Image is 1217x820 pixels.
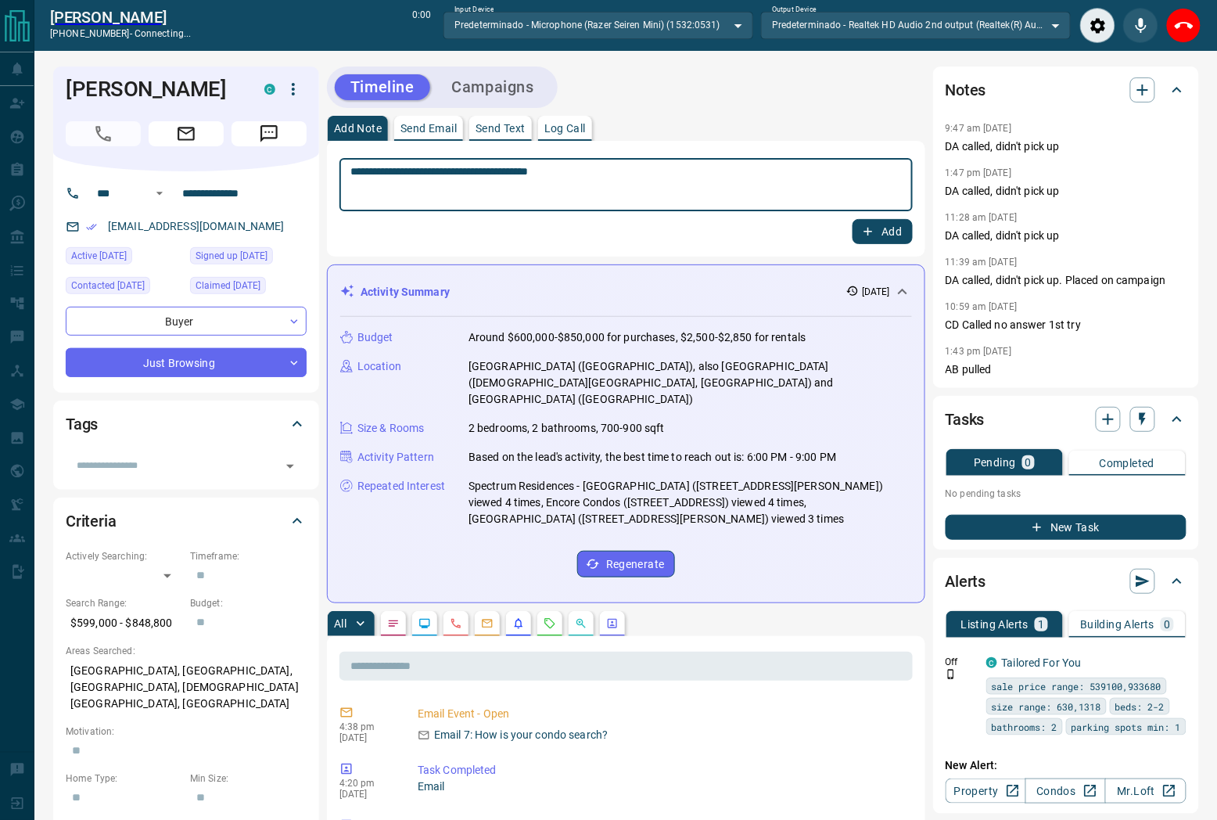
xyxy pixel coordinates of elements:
span: size range: 630,1318 [992,699,1101,714]
p: All [334,618,346,629]
label: Input Device [454,5,494,15]
span: Message [232,121,307,146]
p: [DATE] [339,789,394,800]
p: Search Range: [66,596,182,610]
svg: Requests [544,617,556,630]
p: 1 [1038,619,1044,630]
div: Alerts [946,563,1186,600]
a: Property [946,779,1026,804]
p: Completed [1100,458,1155,469]
div: Just Browsing [66,348,307,377]
button: Campaigns [436,74,550,100]
p: Areas Searched: [66,644,307,658]
svg: Listing Alerts [512,617,525,630]
div: Thu Oct 09 2025 [66,247,182,269]
a: Mr.Loft [1105,779,1186,804]
p: Log Call [544,123,586,134]
p: 4:38 pm [339,721,394,732]
p: Budget: [190,596,307,610]
p: Email 7: How is your condo search? [434,727,608,743]
div: End Call [1166,8,1201,43]
div: Notes [946,71,1186,109]
p: 11:28 am [DATE] [946,212,1018,223]
p: Send Text [476,123,526,134]
svg: Push Notification Only [946,669,957,680]
span: Call [66,121,141,146]
h1: [PERSON_NAME] [66,77,241,102]
p: DA called, didn't pick up [946,183,1186,200]
p: $599,000 - $848,800 [66,610,182,636]
div: condos.ca [986,657,997,668]
p: DA called, didn't pick up [946,228,1186,244]
p: Building Alerts [1080,619,1154,630]
div: Thu Oct 09 2025 [66,277,182,299]
p: 0 [1164,619,1170,630]
p: [DATE] [339,732,394,743]
p: 4:20 pm [339,778,394,789]
p: 10:59 am [DATE] [946,301,1018,312]
p: Send Email [400,123,457,134]
div: Tags [66,405,307,443]
p: [PHONE_NUMBER] - [50,27,191,41]
span: sale price range: 539100,933680 [992,678,1161,694]
span: Email [149,121,224,146]
h2: Criteria [66,509,117,534]
p: 2 bedrooms, 2 bathrooms, 700-900 sqft [468,420,665,437]
svg: Lead Browsing Activity [418,617,431,630]
p: Listing Alerts [961,619,1029,630]
div: Predeterminado - Microphone (Razer Seiren Mini) (1532:0531) [443,12,753,38]
div: Audio Settings [1080,8,1115,43]
p: Location [357,358,401,375]
p: New Alert: [946,757,1186,774]
label: Output Device [772,5,817,15]
div: condos.ca [264,84,275,95]
a: [EMAIL_ADDRESS][DOMAIN_NAME] [108,220,285,232]
p: Budget [357,329,393,346]
h2: Tasks [946,407,985,432]
h2: Alerts [946,569,986,594]
p: Activity Summary [361,284,450,300]
p: Around $600,000-$850,000 for purchases, $2,500-$2,850 for rentals [468,329,806,346]
div: Tasks [946,401,1186,438]
p: Task Completed [418,762,906,779]
p: AB pulled [946,361,1186,378]
p: 1:43 pm [DATE] [946,346,1012,357]
p: Based on the lead's activity, the best time to reach out is: 6:00 PM - 9:00 PM [468,449,836,466]
p: Actively Searching: [66,549,182,563]
a: Condos [1025,779,1106,804]
svg: Notes [387,617,400,630]
span: parking spots min: 1 [1072,719,1181,735]
span: Contacted [DATE] [71,278,145,293]
p: Motivation: [66,725,307,739]
span: bathrooms: 2 [992,719,1057,735]
p: [DATE] [862,285,890,299]
p: Size & Rooms [357,420,425,437]
button: New Task [946,515,1186,540]
p: DA called, didn't pick up. Placed on campaign [946,272,1186,289]
span: connecting... [135,28,191,39]
p: Pending [974,457,1016,468]
div: Criteria [66,502,307,540]
p: 9:47 am [DATE] [946,123,1012,134]
h2: Notes [946,77,986,102]
p: Email Event - Open [418,706,906,722]
p: Spectrum Residences - [GEOGRAPHIC_DATA] ([STREET_ADDRESS][PERSON_NAME]) viewed 4 times, Encore Co... [468,478,912,527]
p: Min Size: [190,771,307,786]
svg: Email Verified [86,221,97,232]
button: Open [279,455,301,477]
div: Buyer [66,307,307,336]
button: Add [853,219,912,244]
svg: Agent Actions [606,617,619,630]
p: [GEOGRAPHIC_DATA] ([GEOGRAPHIC_DATA]), also [GEOGRAPHIC_DATA] ([DEMOGRAPHIC_DATA][GEOGRAPHIC_DATA... [468,358,912,408]
p: Email [418,779,906,795]
p: Timeframe: [190,549,307,563]
div: Thu Jul 09 2020 [190,247,307,269]
span: Claimed [DATE] [196,278,260,293]
p: Off [946,655,977,669]
div: Mute [1123,8,1158,43]
p: CD Called no answer 1st try [946,317,1186,333]
p: Add Note [334,123,382,134]
span: beds: 2-2 [1115,699,1165,714]
a: [PERSON_NAME] [50,8,191,27]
